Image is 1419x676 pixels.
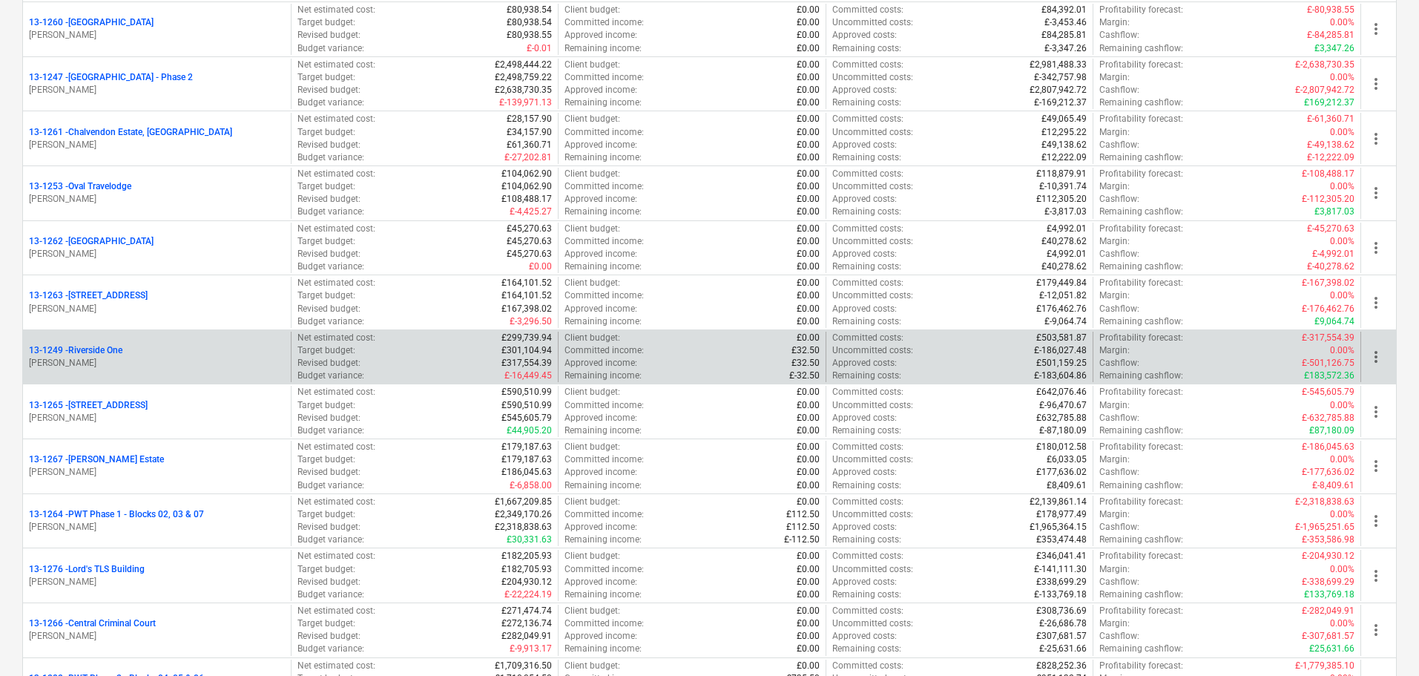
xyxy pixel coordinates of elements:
p: £2,981,488.33 [1030,59,1087,71]
p: £0.00 [797,193,820,206]
p: Approved income : [564,303,637,315]
p: £0.00 [797,113,820,125]
p: £-12,051.82 [1039,289,1087,302]
p: £0.00 [797,412,820,424]
p: Approved costs : [832,303,897,315]
p: [PERSON_NAME] [29,466,285,479]
p: £0.00 [797,96,820,109]
p: £301,104.94 [501,344,552,357]
p: £590,510.99 [501,399,552,412]
p: Margin : [1099,180,1130,193]
div: 13-1267 -[PERSON_NAME] Estate[PERSON_NAME] [29,453,285,479]
p: Profitability forecast : [1099,168,1183,180]
div: 13-1261 -Chalvendon Estate, [GEOGRAPHIC_DATA][PERSON_NAME] [29,126,285,151]
p: Uncommitted costs : [832,235,913,248]
p: £-9,064.74 [1044,315,1087,328]
p: Uncommitted costs : [832,344,913,357]
p: £0.00 [797,29,820,42]
p: £44,905.20 [507,424,552,437]
p: £0.00 [797,71,820,84]
p: £-4,992.01 [1312,248,1354,260]
p: [PERSON_NAME] [29,139,285,151]
p: Uncommitted costs : [832,399,913,412]
p: [PERSON_NAME] [29,357,285,370]
p: £-169,212.37 [1034,96,1087,109]
p: [PERSON_NAME] [29,630,285,643]
p: £112,305.20 [1036,193,1087,206]
p: Revised budget : [297,303,360,315]
p: Remaining cashflow : [1099,96,1183,109]
p: £0.00 [797,206,820,218]
p: £45,270.63 [507,235,552,248]
p: Client budget : [564,168,620,180]
p: Cashflow : [1099,29,1139,42]
p: Remaining costs : [832,206,901,218]
span: more_vert [1367,130,1385,148]
p: Uncommitted costs : [832,180,913,193]
p: £642,076.46 [1036,386,1087,398]
p: £-27,202.81 [504,151,552,164]
p: £0.00 [797,424,820,437]
p: Committed costs : [832,277,903,289]
p: Cashflow : [1099,357,1139,370]
p: £545,605.79 [501,412,552,424]
p: Committed income : [564,126,644,139]
span: more_vert [1367,20,1385,38]
p: Committed costs : [832,59,903,71]
div: 13-1249 -Riverside One[PERSON_NAME] [29,344,285,370]
p: £0.00 [797,126,820,139]
p: Profitability forecast : [1099,386,1183,398]
p: Target budget : [297,344,355,357]
p: [PERSON_NAME] [29,248,285,260]
p: Approved costs : [832,193,897,206]
p: 0.00% [1330,399,1354,412]
p: 13-1261 - Chalvendon Estate, [GEOGRAPHIC_DATA] [29,126,232,139]
p: Target budget : [297,126,355,139]
p: Remaining cashflow : [1099,370,1183,382]
p: £590,510.99 [501,386,552,398]
p: Net estimated cost : [297,332,375,344]
p: Cashflow : [1099,139,1139,151]
p: £49,065.49 [1041,113,1087,125]
p: £-3,296.50 [510,315,552,328]
p: Profitability forecast : [1099,277,1183,289]
p: Committed income : [564,71,644,84]
p: £3,817.03 [1314,206,1354,218]
p: Net estimated cost : [297,386,375,398]
p: 0.00% [1330,16,1354,29]
div: 13-1247 -[GEOGRAPHIC_DATA] - Phase 2[PERSON_NAME] [29,71,285,96]
p: Cashflow : [1099,412,1139,424]
p: Committed income : [564,235,644,248]
p: Profitability forecast : [1099,113,1183,125]
p: [PERSON_NAME] [29,576,285,588]
p: 13-1253 - Oval Travelodge [29,180,131,193]
p: 13-1249 - Riverside One [29,344,122,357]
p: £-40,278.62 [1307,260,1354,273]
div: 13-1263 -[STREET_ADDRESS][PERSON_NAME] [29,289,285,315]
p: £-167,398.02 [1302,277,1354,289]
p: Revised budget : [297,412,360,424]
p: £0.00 [797,315,820,328]
p: £80,938.54 [507,16,552,29]
p: Remaining costs : [832,260,901,273]
p: 13-1266 - Central Criminal Court [29,617,156,630]
p: [PERSON_NAME] [29,303,285,315]
div: 13-1264 -PWT Phase 1 - Blocks 02, 03 & 07[PERSON_NAME] [29,508,285,534]
p: Remaining cashflow : [1099,315,1183,328]
p: Budget variance : [297,96,364,109]
p: £80,938.55 [507,29,552,42]
p: Client budget : [564,386,620,398]
p: Approved income : [564,139,637,151]
p: £12,222.09 [1041,151,1087,164]
p: £3,347.26 [1314,42,1354,55]
span: more_vert [1367,403,1385,421]
div: 13-1276 -Lord's TLS Building[PERSON_NAME] [29,563,285,588]
p: £0.00 [529,260,552,273]
p: £-139,971.13 [499,96,552,109]
p: Remaining income : [564,424,642,437]
p: £-16,449.45 [504,370,552,382]
p: £299,739.94 [501,332,552,344]
p: £4,992.01 [1047,223,1087,235]
p: £104,062.90 [501,168,552,180]
p: Revised budget : [297,357,360,370]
